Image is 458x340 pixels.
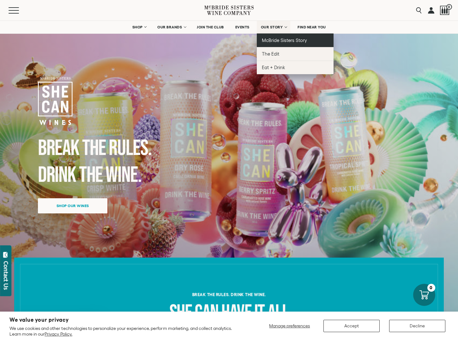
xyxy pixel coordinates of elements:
h2: We value your privacy [9,317,244,323]
span: EVENTS [235,25,250,29]
a: McBride Sisters Story [257,33,334,47]
span: Shop our wines [45,200,100,212]
span: Break [38,135,79,162]
span: the [79,162,103,188]
button: Mobile Menu Trigger [9,7,31,14]
button: Manage preferences [265,320,314,332]
div: 0 [427,284,435,292]
span: Eat + Drink [262,65,285,70]
span: Rules. [109,135,151,162]
a: EVENTS [231,21,254,33]
span: 0 [446,4,452,10]
span: the [82,135,106,162]
span: Manage preferences [269,323,310,328]
span: OUR STORY [261,25,283,29]
span: The Edit [262,51,279,57]
span: OUR BRANDS [157,25,182,29]
a: The Edit [257,47,334,61]
a: Privacy Policy. [45,331,72,337]
a: Shop our wines [38,198,107,213]
div: Contact Us [3,261,9,290]
a: Eat + Drink [257,61,334,74]
span: Wine. [105,162,141,188]
p: We use cookies and other technologies to personalize your experience, perform marketing, and coll... [9,325,244,337]
a: OUR BRANDS [153,21,190,33]
span: FIND NEAR YOU [298,25,326,29]
span: McBride Sisters Story [262,38,307,43]
a: SHOP [128,21,150,33]
span: JOIN THE CLUB [197,25,224,29]
span: Drink [38,162,76,188]
button: Decline [389,320,445,332]
h6: Break the rules. Drink the Wine. [19,292,439,297]
a: JOIN THE CLUB [193,21,228,33]
a: OUR STORY [257,21,291,33]
a: FIND NEAR YOU [293,21,330,33]
button: Accept [323,320,380,332]
span: SHOP [132,25,143,29]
